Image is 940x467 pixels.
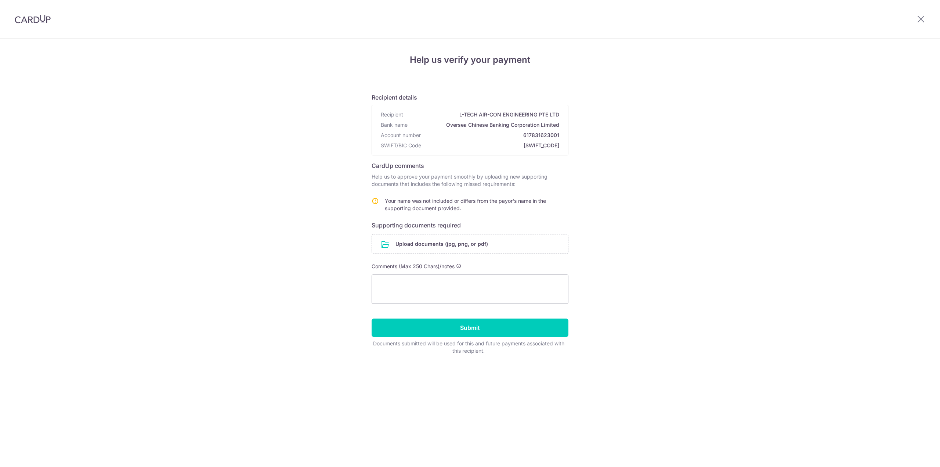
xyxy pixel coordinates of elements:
[372,53,568,67] h4: Help us verify your payment
[411,121,559,129] span: Oversea Chinese Banking Corporation Limited
[372,234,568,254] div: Upload documents (jpg, png, or pdf)
[372,340,565,355] div: Documents submitted will be used for this and future payments associated with this recipient.
[381,142,421,149] span: SWIFT/BIC Code
[406,111,559,118] span: L-TECH AIR-CON ENGINEERING PTE LTD
[424,142,559,149] span: [SWIFT_CODE]
[893,445,933,463] iframe: Opens a widget where you can find more information
[372,221,568,230] h6: Supporting documents required
[372,93,568,102] h6: Recipient details
[372,263,455,269] span: Comments (Max 250 Chars)/notes
[381,121,408,129] span: Bank name
[372,173,568,188] p: Help us to approve your payment smoothly by uploading new supporting documents that includes the ...
[381,132,421,139] span: Account number
[381,111,403,118] span: Recipient
[372,319,568,337] input: Submit
[15,15,51,24] img: CardUp
[424,132,559,139] span: 617831623001
[372,161,568,170] h6: CardUp comments
[385,198,546,211] span: Your name was not included or differs from the payor's name in the supporting document provided.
